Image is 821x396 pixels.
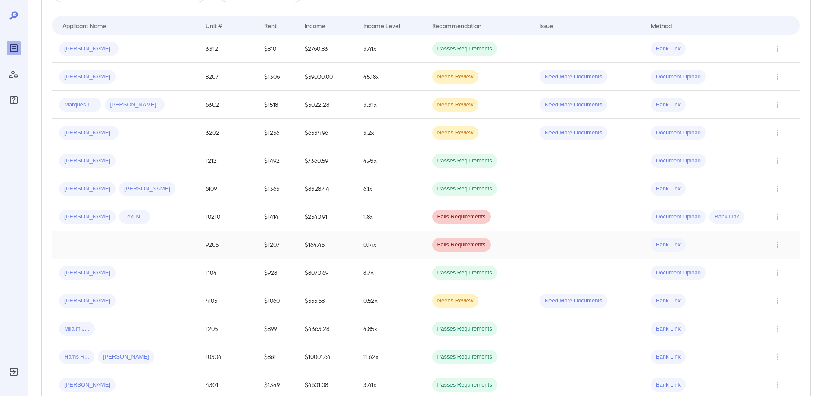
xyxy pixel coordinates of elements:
td: $6534.96 [298,119,356,147]
span: Hams R... [59,353,94,361]
span: Need More Documents [540,73,608,81]
span: Bank Link [651,381,686,389]
span: [PERSON_NAME] [59,185,116,193]
td: $1060 [257,287,298,315]
td: 3.41x [356,35,425,63]
div: Income [305,20,325,31]
td: 6109 [199,175,257,203]
div: Log Out [7,365,21,379]
span: Marques D... [59,101,101,109]
td: 3.31x [356,91,425,119]
td: $2760.83 [298,35,356,63]
span: Passes Requirements [432,185,497,193]
div: Rent [264,20,278,31]
div: Recommendation [432,20,481,31]
span: Document Upload [651,213,706,221]
td: 10304 [199,343,257,371]
span: Bank Link [651,241,686,249]
td: 0.52x [356,287,425,315]
button: Row Actions [771,378,784,392]
div: Unit # [206,20,222,31]
span: Needs Review [432,129,479,137]
div: Applicant Name [62,20,106,31]
td: 4.85x [356,315,425,343]
span: Document Upload [651,129,706,137]
div: Income Level [363,20,400,31]
td: $1492 [257,147,298,175]
td: 1104 [199,259,257,287]
span: Passes Requirements [432,381,497,389]
button: Row Actions [771,42,784,56]
td: $7360.59 [298,147,356,175]
div: Reports [7,41,21,55]
span: Document Upload [651,269,706,277]
td: 11.62x [356,343,425,371]
button: Row Actions [771,182,784,196]
td: $8328.44 [298,175,356,203]
button: Row Actions [771,266,784,280]
span: Needs Review [432,297,479,305]
span: Bank Link [651,297,686,305]
td: $810 [257,35,298,63]
td: $1414 [257,203,298,231]
span: Bank Link [651,353,686,361]
td: $5022.28 [298,91,356,119]
td: $10001.64 [298,343,356,371]
span: [PERSON_NAME].. [59,129,119,137]
td: $164.45 [298,231,356,259]
span: Bank Link [651,45,686,53]
span: Bank Link [709,213,744,221]
td: 5.2x [356,119,425,147]
span: Bank Link [651,325,686,333]
span: [PERSON_NAME] [98,353,154,361]
td: $1256 [257,119,298,147]
td: $928 [257,259,298,287]
span: [PERSON_NAME].. [59,45,119,53]
td: 1212 [199,147,257,175]
td: 9205 [199,231,257,259]
span: [PERSON_NAME] [119,185,175,193]
div: Issue [540,20,553,31]
span: [PERSON_NAME] [59,213,116,221]
span: Bank Link [651,185,686,193]
span: Need More Documents [540,297,608,305]
td: $1207 [257,231,298,259]
span: Need More Documents [540,101,608,109]
span: Bank Link [651,101,686,109]
td: 3312 [199,35,257,63]
td: 0.14x [356,231,425,259]
span: Passes Requirements [432,353,497,361]
span: Fails Requirements [432,241,491,249]
button: Row Actions [771,210,784,224]
td: 4105 [199,287,257,315]
td: $899 [257,315,298,343]
td: 10210 [199,203,257,231]
span: Passes Requirements [432,325,497,333]
td: $1306 [257,63,298,91]
span: Need More Documents [540,129,608,137]
div: Manage Users [7,67,21,81]
span: Needs Review [432,101,479,109]
td: $2540.91 [298,203,356,231]
button: Row Actions [771,70,784,84]
span: Needs Review [432,73,479,81]
td: $555.58 [298,287,356,315]
span: Passes Requirements [432,45,497,53]
td: $4363.28 [298,315,356,343]
span: Milalm J... [59,325,95,333]
button: Row Actions [771,154,784,168]
span: Document Upload [651,73,706,81]
td: $861 [257,343,298,371]
span: [PERSON_NAME] [59,269,116,277]
td: $1365 [257,175,298,203]
div: FAQ [7,93,21,107]
span: [PERSON_NAME] [59,157,116,165]
td: 4.93x [356,147,425,175]
button: Row Actions [771,350,784,364]
td: 6302 [199,91,257,119]
span: Document Upload [651,157,706,165]
td: 45.18x [356,63,425,91]
div: Method [651,20,672,31]
td: 6.1x [356,175,425,203]
span: Passes Requirements [432,157,497,165]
